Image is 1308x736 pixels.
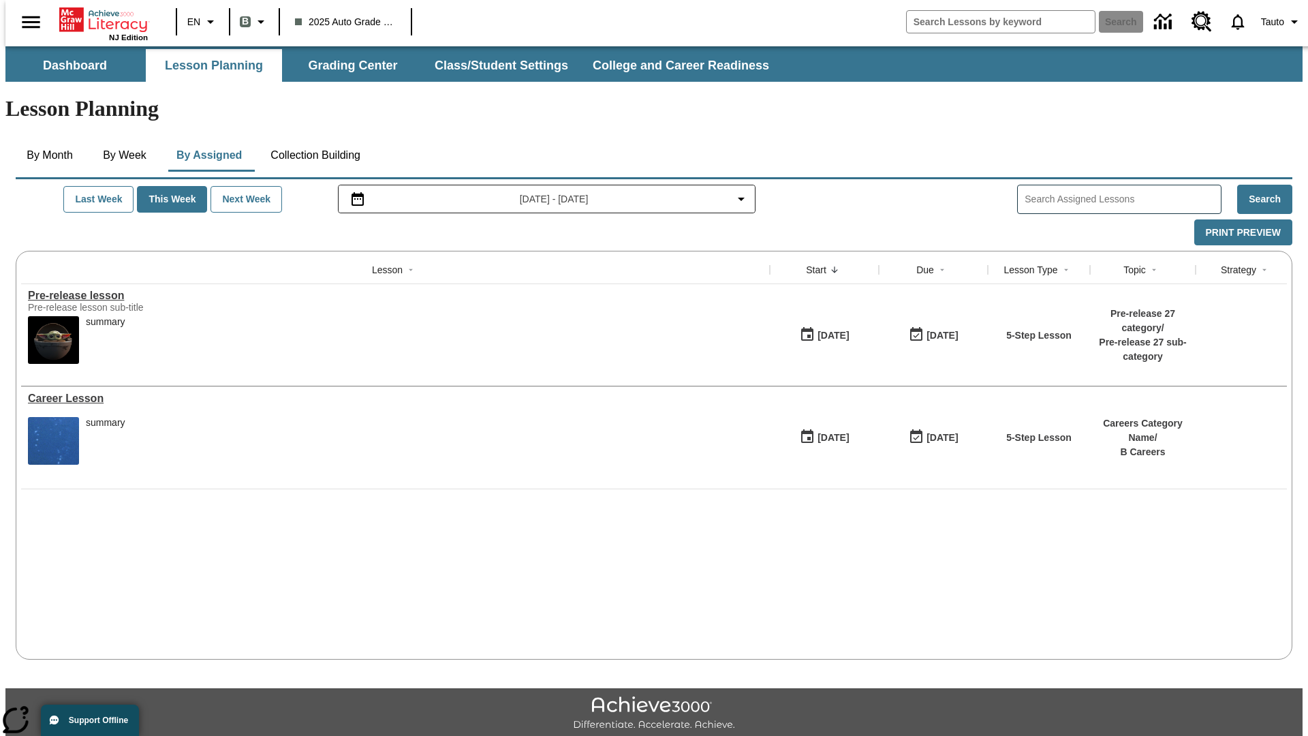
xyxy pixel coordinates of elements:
button: Class/Student Settings [424,49,579,82]
button: Dashboard [7,49,143,82]
button: Sort [1146,262,1162,278]
button: Next Week [211,186,282,213]
button: Sort [1058,262,1074,278]
button: 01/13/25: First time the lesson was available [795,425,854,450]
span: NJ Edition [109,33,148,42]
button: Last Week [63,186,134,213]
div: summary [86,417,125,465]
p: 5-Step Lesson [1006,431,1072,445]
div: [DATE] [817,429,849,446]
button: Sort [403,262,419,278]
img: Achieve3000 Differentiate Accelerate Achieve [573,696,735,731]
button: 01/25/26: Last day the lesson can be accessed [904,322,963,348]
button: Collection Building [260,139,371,172]
div: Due [916,263,934,277]
a: Data Center [1146,3,1183,41]
h1: Lesson Planning [5,96,1303,121]
span: [DATE] - [DATE] [520,192,589,206]
div: SubNavbar [5,46,1303,82]
div: summary [86,417,125,429]
button: Select the date range menu item [344,191,750,207]
a: Pre-release lesson, Lessons [28,290,763,302]
button: By Week [91,139,159,172]
span: Tauto [1261,15,1284,29]
button: Language: EN, Select a language [181,10,225,34]
div: [DATE] [926,429,958,446]
button: Open side menu [11,2,51,42]
a: Career Lesson, Lessons [28,393,763,405]
button: Sort [934,262,950,278]
button: By Assigned [166,139,253,172]
div: Topic [1123,263,1146,277]
span: EN [187,15,200,29]
a: Resource Center, Will open in new tab [1183,3,1220,40]
span: Support Offline [69,716,128,725]
div: SubNavbar [5,49,781,82]
p: Careers Category Name / [1097,416,1189,445]
div: Strategy [1221,263,1256,277]
p: Pre-release 27 sub-category [1097,335,1189,364]
button: Search [1237,185,1292,214]
button: Boost Class color is gray green. Change class color [234,10,275,34]
button: Lesson Planning [146,49,282,82]
input: search field [907,11,1095,33]
button: Print Preview [1194,219,1292,246]
button: Sort [1256,262,1273,278]
div: summary [86,316,125,328]
div: [DATE] [926,327,958,344]
a: Home [59,6,148,33]
div: [DATE] [817,327,849,344]
div: Lesson Type [1003,263,1057,277]
button: 01/22/25: First time the lesson was available [795,322,854,348]
button: Support Offline [41,705,139,736]
img: fish [28,417,79,465]
div: Career Lesson [28,393,763,405]
button: By Month [16,139,84,172]
div: Home [59,5,148,42]
button: Grading Center [285,49,421,82]
p: Pre-release 27 category / [1097,307,1189,335]
button: College and Career Readiness [582,49,780,82]
img: hero alt text [28,316,79,364]
div: Start [806,263,826,277]
div: Pre-release lesson sub-title [28,302,232,313]
a: Notifications [1220,4,1256,40]
p: 5-Step Lesson [1006,328,1072,343]
svg: Collapse Date Range Filter [733,191,749,207]
button: This Week [137,186,207,213]
p: B Careers [1097,445,1189,459]
input: Search Assigned Lessons [1025,189,1221,209]
button: 01/17/26: Last day the lesson can be accessed [904,425,963,450]
div: Pre-release lesson [28,290,763,302]
span: B [242,13,249,30]
button: Profile/Settings [1256,10,1308,34]
span: 2025 Auto Grade 1 B [295,15,396,29]
div: summary [86,316,125,364]
div: Lesson [372,263,403,277]
button: Sort [826,262,843,278]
